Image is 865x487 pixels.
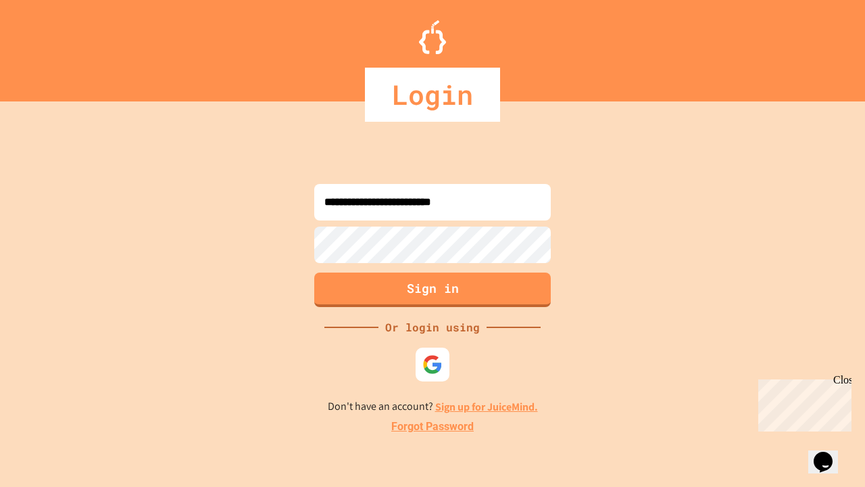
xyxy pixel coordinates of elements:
p: Don't have an account? [328,398,538,415]
img: google-icon.svg [422,354,443,375]
iframe: chat widget [808,433,851,473]
img: Logo.svg [419,20,446,54]
a: Sign up for JuiceMind. [435,400,538,414]
a: Forgot Password [391,419,474,435]
iframe: chat widget [753,374,851,432]
button: Sign in [314,273,551,307]
div: Chat with us now!Close [5,5,93,86]
div: Or login using [378,319,487,335]
div: Login [365,68,500,122]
